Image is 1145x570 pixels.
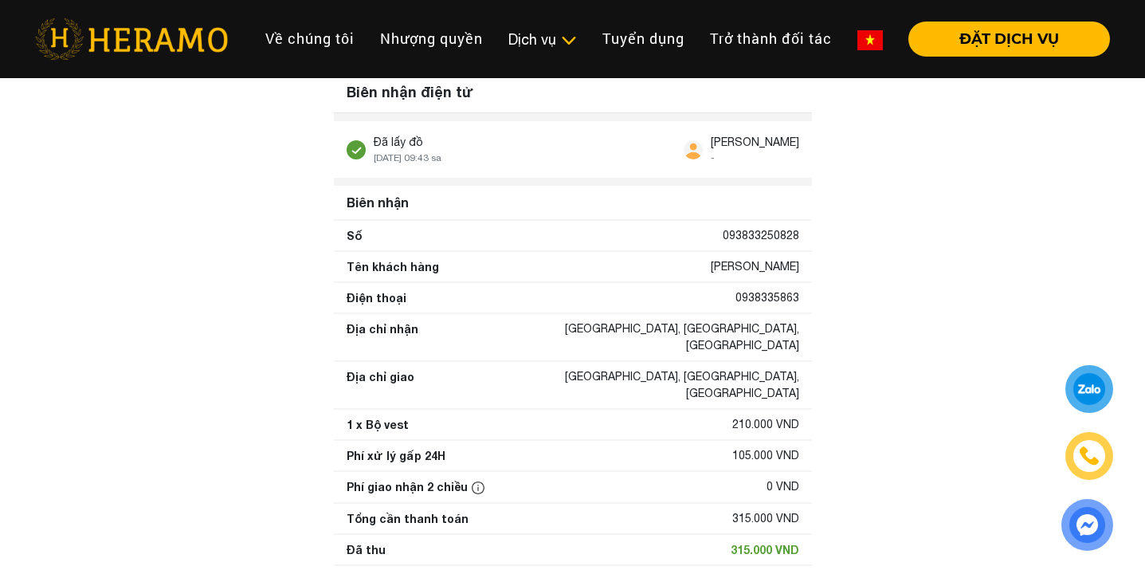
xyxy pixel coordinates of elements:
[347,320,418,354] div: Địa chỉ nhận
[1068,434,1111,478] a: phone-icon
[472,482,484,494] img: info
[374,152,441,163] span: [DATE] 09:43 sa
[347,289,406,306] div: Điện thoại
[347,478,488,496] div: Phí giao nhận 2 chiều
[340,187,806,218] div: Biên nhận
[347,541,386,558] div: Đã thu
[347,368,414,402] div: Địa chỉ giao
[367,22,496,56] a: Nhượng quyền
[697,22,845,56] a: Trở thành đối tác
[711,152,715,163] span: -
[767,478,799,496] div: 0 VND
[732,510,799,527] div: 315.000 VND
[347,416,409,433] div: 1 x Bộ vest
[253,22,367,56] a: Về chúng tôi
[723,227,799,244] div: 093833250828
[684,140,703,159] img: user.svg
[735,289,799,306] div: 0938335863
[896,32,1110,46] a: ĐẶT DỊCH VỤ
[347,140,366,159] img: stick.svg
[347,510,469,527] div: Tổng cần thanh toán
[590,22,697,56] a: Tuyển dụng
[1080,447,1099,465] img: phone-icon
[374,134,441,151] div: Đã lấy đồ
[35,18,228,60] img: heramo-logo.png
[334,72,812,113] div: Biên nhận điện tử
[347,447,445,464] div: Phí xử lý gấp 24H
[908,22,1110,57] button: ĐẶT DỊCH VỤ
[347,258,439,275] div: Tên khách hàng
[731,541,799,558] div: 315.000 VND
[711,134,799,151] div: [PERSON_NAME]
[732,416,799,433] div: 210.000 VND
[732,447,799,464] div: 105.000 VND
[857,30,883,50] img: vn-flag.png
[347,227,362,244] div: Số
[482,368,799,402] div: [GEOGRAPHIC_DATA], [GEOGRAPHIC_DATA], [GEOGRAPHIC_DATA]
[711,258,799,275] div: [PERSON_NAME]
[560,33,577,49] img: subToggleIcon
[482,320,799,354] div: [GEOGRAPHIC_DATA], [GEOGRAPHIC_DATA], [GEOGRAPHIC_DATA]
[508,29,577,50] div: Dịch vụ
